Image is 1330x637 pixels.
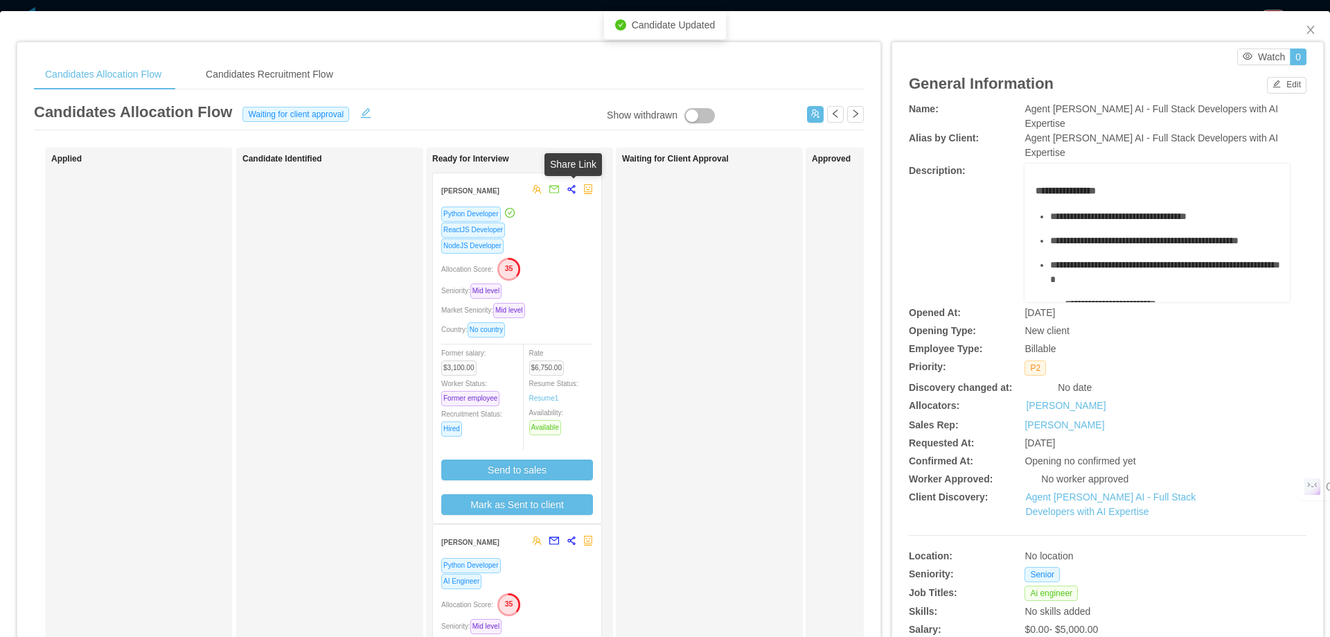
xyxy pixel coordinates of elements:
[34,101,232,123] article: Candidates Allocation Flow
[505,600,513,608] text: 35
[441,238,504,254] span: NodeJS Developer
[1025,491,1196,517] a: Agent [PERSON_NAME] AI - Full Stack Developers with AI Expertise
[529,349,570,372] span: Rate
[632,19,716,30] span: Candidate Updated
[807,106,824,123] button: icon: usergroup-add
[441,494,593,515] button: Mark as Sent to client
[909,400,959,411] b: Allocators:
[505,208,515,218] i: icon: check-circle
[1305,24,1316,35] i: icon: close
[909,72,1054,95] article: General Information
[827,106,844,123] button: icon: left
[1025,419,1104,430] a: [PERSON_NAME]
[909,437,974,448] b: Requested At:
[1026,399,1106,413] a: [PERSON_NAME]
[1291,11,1330,50] button: Close
[441,360,477,376] span: $3,100.00
[1025,307,1055,318] span: [DATE]
[504,207,516,218] a: icon: check-circle
[567,536,576,546] span: share-alt
[529,420,561,435] span: Available
[909,343,982,354] b: Employee Type:
[51,154,245,164] h1: Applied
[1025,606,1090,617] span: No skills added
[909,382,1012,393] b: Discovery changed at:
[909,568,954,579] b: Seniority:
[441,349,486,372] span: Former salary:
[909,325,976,336] b: Opening Type:
[1025,624,1098,635] span: $0.00 - $5,000.00
[34,59,172,90] div: Candidates Allocation Flow
[532,536,542,546] span: team
[1025,343,1056,354] span: Billable
[909,361,946,372] b: Priority:
[567,184,576,194] span: share-alt
[441,574,481,589] span: AI Engineer
[615,19,626,30] i: icon: check-circle
[1025,586,1078,601] span: Ai engineer
[441,207,501,222] span: Python Developer
[909,606,937,617] b: Skills:
[441,380,505,402] span: Worker Status:
[529,380,578,402] span: Resume Status:
[529,360,565,376] span: $6,750.00
[441,265,493,273] span: Allocation Score:
[1025,455,1135,466] span: Opening no confirmed yet
[909,550,952,561] b: Location:
[529,393,559,403] a: Resume1
[1025,325,1070,336] span: New client
[441,391,499,406] span: Former employee
[1025,164,1290,302] div: rdw-wrapper
[544,153,602,176] div: Share Link
[468,322,505,338] span: No country
[1267,77,1306,94] button: icon: editEdit
[909,455,973,466] b: Confirmed At:
[470,619,502,634] span: Mid level
[441,326,511,333] span: Country:
[909,419,959,430] b: Sales Rep:
[355,105,377,119] button: icon: edit
[1025,567,1060,582] span: Senior
[583,536,593,546] span: robot
[909,587,957,598] b: Job Titles:
[441,287,507,295] span: Seniority:
[1041,473,1128,485] span: No worker approved
[441,622,507,630] span: Seniority:
[242,154,436,164] h1: Candidate Identified
[470,283,502,299] span: Mid level
[542,179,560,201] button: mail
[441,306,531,314] span: Market Seniority:
[441,601,493,609] span: Allocation Score:
[1025,103,1278,129] span: Agent [PERSON_NAME] AI - Full Stack Developers with AI Expertise
[583,184,593,194] span: robot
[1025,549,1223,564] div: No location
[909,624,941,635] b: Salary:
[493,593,521,615] button: 35
[242,107,349,122] span: Waiting for client approval
[441,222,505,238] span: ReactJS Developer
[441,187,499,195] strong: [PERSON_NAME]
[441,558,501,573] span: Python Developer
[1025,360,1046,376] span: P2
[441,410,502,433] span: Recruitment Status:
[847,106,864,123] button: icon: right
[1025,437,1055,448] span: [DATE]
[529,409,567,431] span: Availability:
[622,154,816,164] h1: Waiting for Client Approval
[909,132,979,143] b: Alias by Client:
[909,307,961,318] b: Opened At:
[1058,382,1092,393] span: No date
[1036,184,1279,322] div: rdw-editor
[909,473,993,485] b: Worker Approved:
[909,165,966,176] b: Description:
[441,460,593,480] button: Send to sales
[542,530,560,552] button: mail
[493,303,524,318] span: Mid level
[195,59,344,90] div: Candidates Recruitment Flow
[505,264,513,272] text: 35
[1290,49,1306,65] button: 0
[532,184,542,194] span: team
[607,108,677,123] div: Show withdrawn
[441,539,499,546] strong: [PERSON_NAME]
[1237,49,1291,65] button: icon: eyeWatch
